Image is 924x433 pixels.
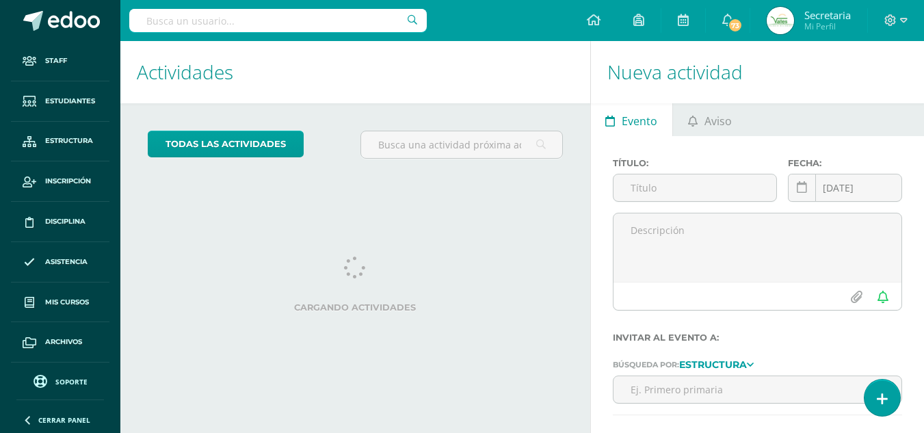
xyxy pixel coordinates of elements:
a: Estructura [11,122,109,162]
span: Soporte [55,377,88,386]
span: 73 [728,18,743,33]
a: Mis cursos [11,283,109,323]
h1: Nueva actividad [607,41,908,103]
span: Staff [45,55,67,66]
a: Estudiantes [11,81,109,122]
input: Título [613,174,776,201]
a: Asistencia [11,242,109,283]
span: Cerrar panel [38,415,90,425]
img: a032445636b14dacb2c1d12403a156a7.png [767,7,794,34]
label: Título: [613,158,777,168]
h1: Actividades [137,41,574,103]
label: Fecha: [788,158,902,168]
a: Aviso [673,103,746,136]
a: Soporte [16,371,104,390]
a: Estructura [679,359,754,369]
span: Secretaria [804,8,851,22]
span: Aviso [704,105,732,137]
input: Fecha de entrega [789,174,901,201]
span: Evento [622,105,657,137]
span: Mi Perfil [804,21,851,32]
input: Busca un usuario... [129,9,427,32]
a: Inscripción [11,161,109,202]
input: Ej. Primero primaria [613,376,901,403]
span: Asistencia [45,257,88,267]
label: Invitar al evento a: [613,332,902,343]
span: Mis cursos [45,297,89,308]
a: Archivos [11,322,109,363]
a: Disciplina [11,202,109,242]
span: Disciplina [45,216,85,227]
a: Staff [11,41,109,81]
span: Búsqueda por: [613,360,679,369]
strong: Estructura [679,358,747,371]
a: todas las Actividades [148,131,304,157]
span: Estructura [45,135,93,146]
span: Estudiantes [45,96,95,107]
a: Evento [591,103,672,136]
label: Cargando actividades [148,302,563,313]
span: Inscripción [45,176,91,187]
span: Archivos [45,337,82,347]
input: Busca una actividad próxima aquí... [361,131,562,158]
